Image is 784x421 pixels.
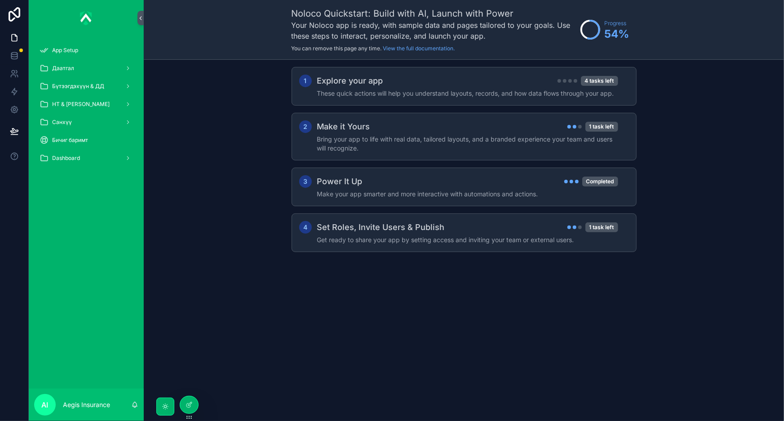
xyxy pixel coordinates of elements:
[52,119,72,126] span: Санхүү
[34,150,138,166] a: Dashboard
[383,45,455,52] a: View the full documentation.
[80,11,93,25] img: App logo
[29,36,144,178] div: scrollable content
[34,78,138,94] a: Бүтээгдэхүүн & ДД
[34,42,138,58] a: App Setup
[34,60,138,76] a: Даатгал
[52,83,104,90] span: Бүтээгдэхүүн & ДД
[52,47,78,54] span: App Setup
[34,96,138,112] a: НТ & [PERSON_NAME]
[292,20,576,41] h3: Your Noloco app is ready, with sample data and pages tailored to your goals. Use these steps to i...
[34,114,138,130] a: Санхүү
[605,20,629,27] span: Progress
[42,399,49,410] span: AI
[52,101,110,108] span: НТ & [PERSON_NAME]
[52,155,80,162] span: Dashboard
[63,400,110,409] p: Aegis Insurance
[52,137,88,144] span: Бичиг баримт
[292,7,576,20] h1: Noloco Quickstart: Build with AI, Launch with Power
[292,45,382,52] span: You can remove this page any time.
[34,132,138,148] a: Бичиг баримт
[605,27,629,41] span: 54 %
[52,65,74,72] span: Даатгал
